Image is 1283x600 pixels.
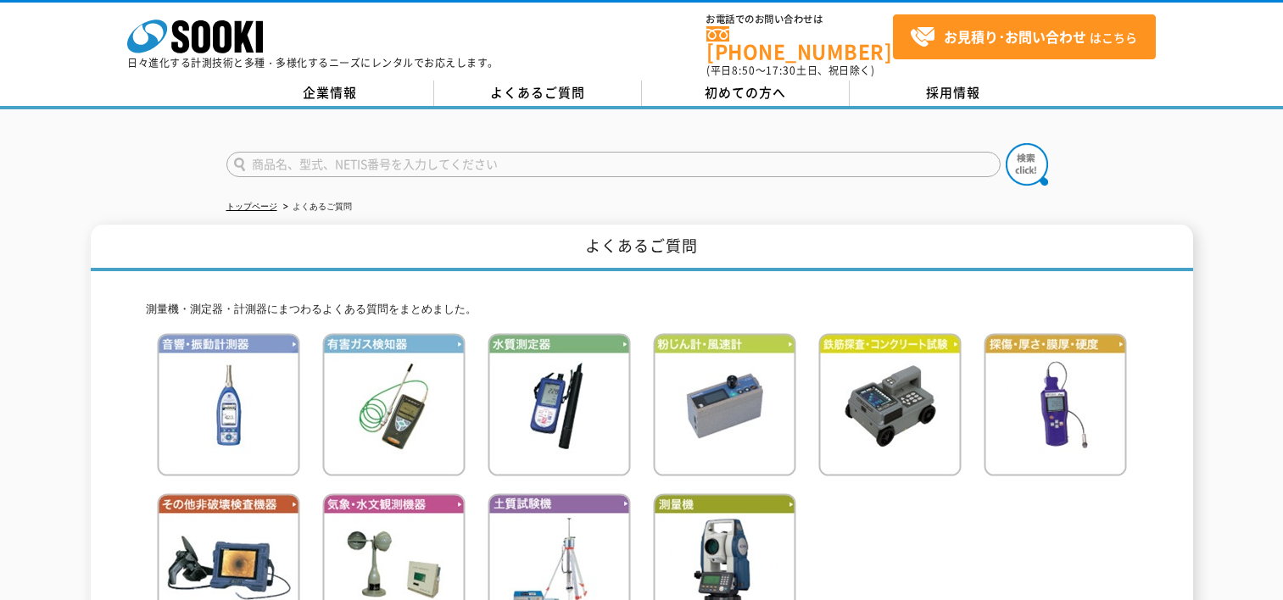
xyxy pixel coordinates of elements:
img: btn_search.png [1006,143,1048,186]
span: お電話でのお問い合わせは [706,14,893,25]
a: 採用情報 [850,81,1057,106]
a: お見積り･お問い合わせはこちら [893,14,1156,59]
img: 音響・振動計測器 [157,333,300,476]
span: 17:30 [766,63,796,78]
span: (平日 ～ 土日、祝日除く) [706,63,874,78]
a: よくあるご質問 [434,81,642,106]
a: [PHONE_NUMBER] [706,26,893,61]
li: よくあるご質問 [280,198,352,216]
a: 初めての方へ [642,81,850,106]
input: 商品名、型式、NETIS番号を入力してください [226,152,1001,177]
span: 8:50 [732,63,756,78]
img: 有害ガス検知器 [322,333,466,476]
p: 日々進化する計測技術と多種・多様化するニーズにレンタルでお応えします。 [127,58,499,68]
h1: よくあるご質問 [91,225,1193,271]
img: 水質測定器 [488,333,631,476]
p: 測量機・測定器・計測器にまつわるよくある質問をまとめました。 [146,301,1138,319]
img: 粉じん計・風速計 [653,333,796,476]
img: 探傷・厚さ・膜厚・硬度 [984,333,1127,476]
a: トップページ [226,202,277,211]
span: 初めての方へ [705,83,786,102]
span: はこちら [910,25,1137,50]
img: 鉄筋検査・コンクリート試験 [818,333,962,476]
strong: お見積り･お問い合わせ [944,26,1086,47]
a: 企業情報 [226,81,434,106]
